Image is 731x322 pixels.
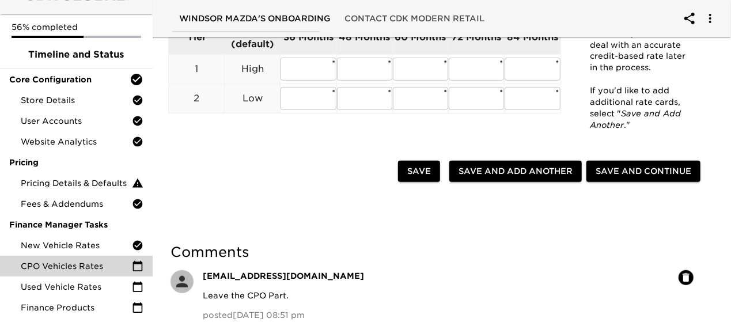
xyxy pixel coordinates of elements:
p: Leave the CPO Part. [203,290,669,301]
button: Save [398,161,440,182]
p: 36 Months [281,31,336,44]
p: 60 Months [393,31,448,44]
p: High [225,62,280,76]
em: Save and Add Another [590,109,684,130]
button: Save and Continue [586,161,700,182]
span: Store Details [21,94,132,106]
p: 2 [169,92,224,105]
span: Save [407,164,431,179]
span: Finance Products [21,302,132,313]
span: New Vehicle Rates [21,240,132,251]
p: Tier [169,31,224,44]
p: 56% completed [12,21,141,33]
span: Pricing [9,157,143,168]
p: 48 Months [337,31,392,44]
span: Core Configuration [9,74,130,85]
p: posted [DATE] 08:51 pm [203,309,669,321]
span: User Accounts [21,115,132,127]
h4: [EMAIL_ADDRESS][DOMAIN_NAME] [203,270,669,282]
p: 72 Months [449,31,504,44]
button: account of current user [696,5,724,32]
span: Fees & Addendums [21,198,132,210]
span: Used Vehicle Rates [21,281,132,293]
span: Finance Manager Tasks [9,219,143,230]
h5: Comments [171,243,703,262]
p: 84 Months [505,31,560,44]
span: Save and Add Another [459,164,573,179]
span: Website Analytics [21,136,132,147]
p: Score (default) [225,24,280,51]
p: Low [225,92,280,105]
button: account of current user [676,5,703,32]
span: CPO Vehicles Rates [21,260,132,272]
span: Contact CDK Modern Retail [344,12,484,26]
button: Save and Add Another [449,161,582,182]
p: 1 [169,62,224,76]
span: Timeline and Status [9,48,143,62]
span: Save and Continue [596,164,691,179]
span: Pricing Details & Defaults [21,177,132,189]
span: Windsor Mazda's Onboarding [179,12,331,26]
